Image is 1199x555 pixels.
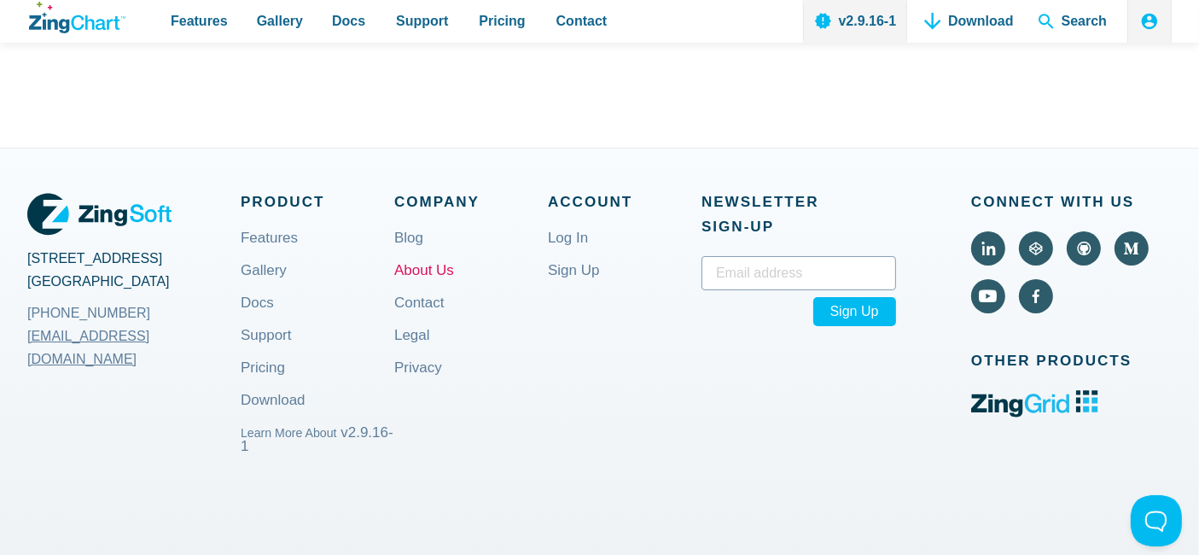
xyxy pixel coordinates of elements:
span: Newsletter Sign‑up [701,190,896,239]
a: About Us [394,264,454,305]
a: Features [241,231,298,272]
a: Pricing [241,361,285,402]
a: Log In [548,231,588,272]
span: Docs [332,9,365,32]
a: Legal [394,329,430,370]
a: Learn More About v2.9.16-1 [241,426,394,467]
a: Download [241,394,306,435]
span: Product [241,190,394,214]
a: Visit ZingChart on LinkedIn (external). [971,231,1005,266]
span: Gallery [257,9,303,32]
address: [STREET_ADDRESS] [GEOGRAPHIC_DATA] [27,247,241,334]
span: Company [394,190,548,214]
a: [EMAIL_ADDRESS][DOMAIN_NAME] [27,324,241,371]
small: Learn More About [241,426,337,440]
a: Sign Up [548,264,599,305]
a: ZingChart Logo. Click to return to the homepage [29,2,125,33]
a: ZingGrid logo. Click to visit the ZingGrid site (external). [971,406,1098,420]
a: Visit ZingChart on YouTube (external). [971,279,1005,313]
a: Contact [394,296,445,337]
a: Support [241,329,292,370]
span: v2.9.16-1 [241,424,393,453]
span: Sign Up [813,297,896,325]
a: Gallery [241,264,287,305]
span: Other Products [971,348,1172,373]
input: Email address [701,256,896,290]
a: ZingSoft Logo. Click to visit the ZingSoft site (external). [27,190,172,239]
a: [PHONE_NUMBER] [27,293,241,334]
span: Pricing [479,9,525,32]
span: Support [396,9,448,32]
a: Blog [394,231,423,272]
span: Contact [556,9,608,32]
a: Visit ZingChart on Medium (external). [1115,231,1149,266]
a: Docs [241,296,274,337]
a: Privacy [394,361,442,402]
iframe: Toggle Customer Support [1131,495,1182,546]
span: Connect With Us [971,190,1172,214]
span: Features [171,9,228,32]
a: Visit ZingChart on CodePen (external). [1019,231,1053,266]
a: Visit ZingChart on Facebook (external). [1019,279,1053,313]
a: Visit ZingChart on GitHub (external). [1067,231,1101,266]
span: Account [548,190,701,214]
